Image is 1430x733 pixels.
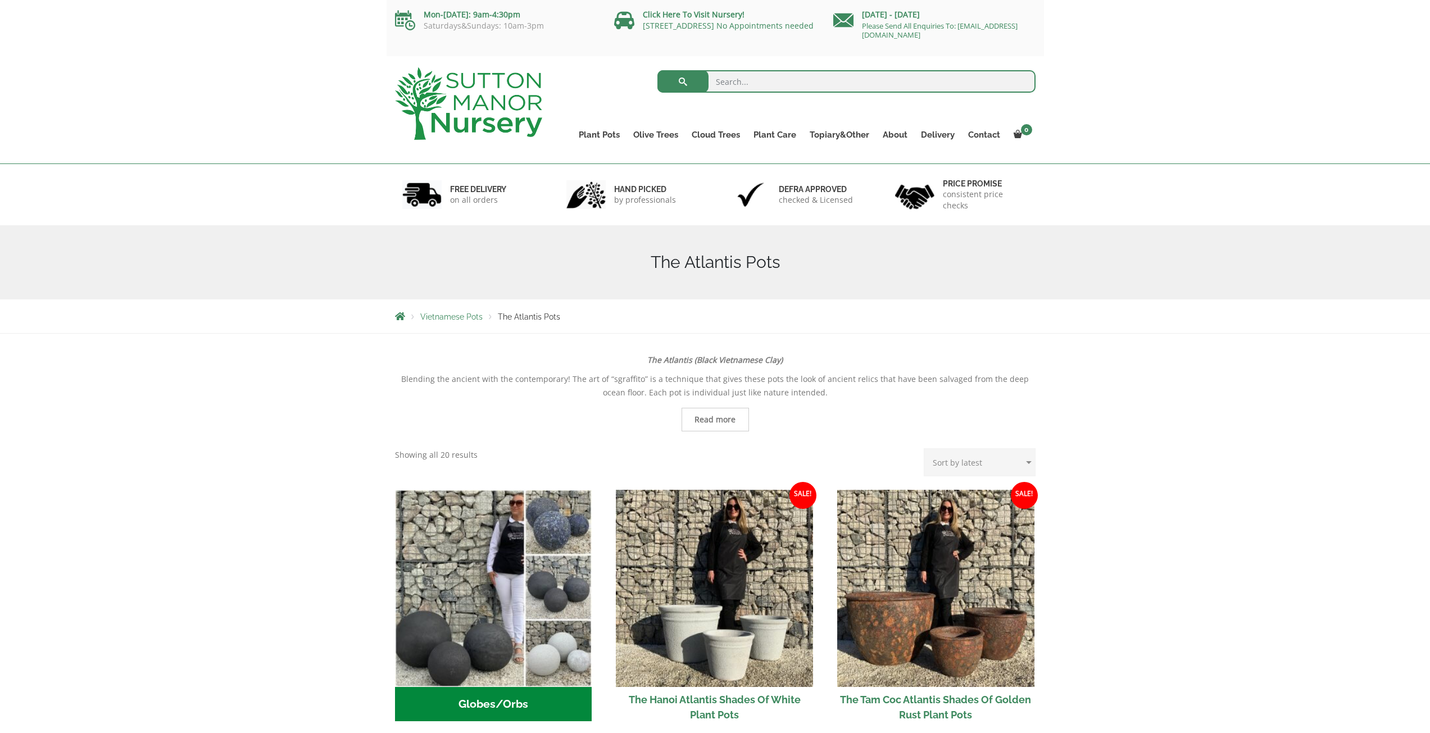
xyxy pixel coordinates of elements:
[779,184,853,194] h6: Defra approved
[395,8,597,21] p: Mon-[DATE]: 9am-4:30pm
[616,490,813,727] a: Sale! The Hanoi Atlantis Shades Of White Plant Pots
[803,127,876,143] a: Topiary&Other
[789,482,816,509] span: Sale!
[498,312,560,321] span: The Atlantis Pots
[837,490,1034,687] img: The Tam Coc Atlantis Shades Of Golden Rust Plant Pots
[450,184,506,194] h6: FREE DELIVERY
[420,312,483,321] a: Vietnamese Pots
[685,127,747,143] a: Cloud Trees
[943,179,1028,189] h6: Price promise
[943,189,1028,211] p: consistent price checks
[395,372,1036,399] p: Blending the ancient with the contemporary! The art of “sgraffito” is a technique that gives thes...
[694,416,736,424] span: Read more
[643,9,744,20] a: Click Here To Visit Nursery!
[1011,482,1038,509] span: Sale!
[779,194,853,206] p: checked & Licensed
[1021,124,1032,135] span: 0
[914,127,961,143] a: Delivery
[402,180,442,209] img: 1.jpg
[616,687,813,727] h2: The Hanoi Atlantis Shades Of White Plant Pots
[395,687,592,722] h2: Globes/Orbs
[833,8,1036,21] p: [DATE] - [DATE]
[657,70,1036,93] input: Search...
[614,194,676,206] p: by professionals
[876,127,914,143] a: About
[924,448,1036,476] select: Shop order
[395,490,592,721] a: Visit product category Globes/Orbs
[627,127,685,143] a: Olive Trees
[572,127,627,143] a: Plant Pots
[616,490,813,687] img: The Hanoi Atlantis Shades Of White Plant Pots
[862,21,1018,40] a: Please Send All Enquiries To: [EMAIL_ADDRESS][DOMAIN_NAME]
[614,184,676,194] h6: hand picked
[837,490,1034,727] a: Sale! The Tam Coc Atlantis Shades Of Golden Rust Plant Pots
[395,490,592,687] img: Globes/Orbs
[395,448,478,462] p: Showing all 20 results
[395,312,1036,321] nav: Breadcrumbs
[395,21,597,30] p: Saturdays&Sundays: 10am-3pm
[643,20,814,31] a: [STREET_ADDRESS] No Appointments needed
[395,67,542,140] img: logo
[961,127,1007,143] a: Contact
[747,127,803,143] a: Plant Care
[647,354,783,365] strong: The Atlantis (Black Vietnamese Clay)
[1007,127,1036,143] a: 0
[450,194,506,206] p: on all orders
[731,180,770,209] img: 3.jpg
[837,687,1034,727] h2: The Tam Coc Atlantis Shades Of Golden Rust Plant Pots
[895,177,934,212] img: 4.jpg
[395,252,1036,272] h1: The Atlantis Pots
[566,180,606,209] img: 2.jpg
